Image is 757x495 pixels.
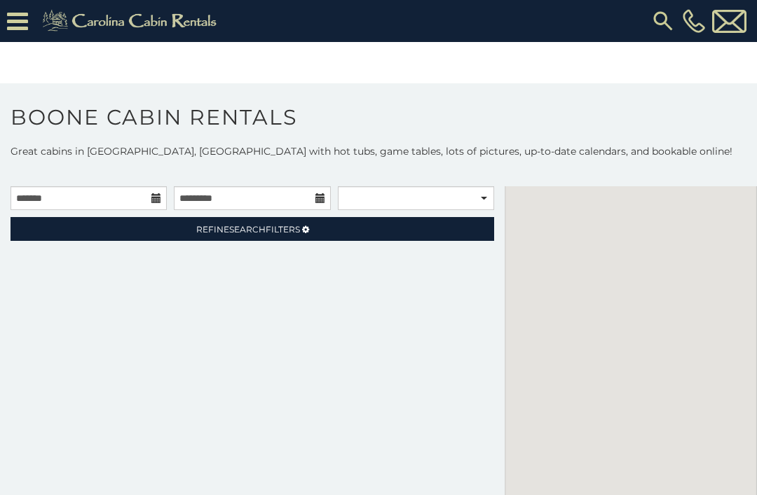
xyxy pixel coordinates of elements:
[679,9,709,33] a: [PHONE_NUMBER]
[196,224,300,235] span: Refine Filters
[650,8,676,34] img: search-regular.svg
[35,7,229,35] img: Khaki-logo.png
[11,217,494,241] a: RefineSearchFilters
[229,224,266,235] span: Search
